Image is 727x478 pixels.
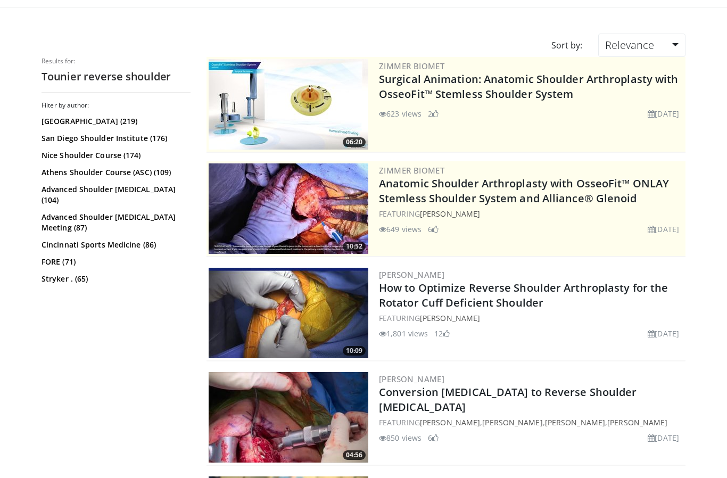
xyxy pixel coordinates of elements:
span: 10:09 [343,346,366,356]
li: [DATE] [648,224,679,235]
a: FORE (71) [42,257,188,267]
li: 6 [428,224,439,235]
img: 68921608-6324-4888-87da-a4d0ad613160.300x170_q85_crop-smart_upscale.jpg [209,163,368,254]
li: [DATE] [648,432,679,443]
span: 10:52 [343,242,366,251]
a: How to Optimize Reverse Shoulder Arthroplasty for the Rotator Cuff Deficient Shoulder [379,281,668,310]
a: [PERSON_NAME] [420,417,480,427]
span: 06:20 [343,137,366,147]
a: Athens Shoulder Course (ASC) (109) [42,167,188,178]
img: 84e7f812-2061-4fff-86f6-cdff29f66ef4.300x170_q85_crop-smart_upscale.jpg [209,59,368,150]
li: 649 views [379,224,422,235]
li: 12 [434,328,449,339]
a: Zimmer Biomet [379,165,444,176]
li: 1,801 views [379,328,428,339]
a: Conversion [MEDICAL_DATA] to Reverse Shoulder [MEDICAL_DATA] [379,385,637,414]
a: Cincinnati Sports Medicine (86) [42,240,188,250]
a: Surgical Animation: Anatomic Shoulder Arthroplasty with OsseoFit™ Stemless Shoulder System [379,72,679,101]
p: Results for: [42,57,191,65]
li: 850 views [379,432,422,443]
a: [PERSON_NAME] [420,209,480,219]
a: 10:09 [209,268,368,358]
div: FEATURING , , , [379,417,683,428]
li: [DATE] [648,108,679,119]
a: Zimmer Biomet [379,61,444,71]
a: 06:20 [209,59,368,150]
li: 2 [428,108,439,119]
a: [PERSON_NAME] [482,417,542,427]
a: [PERSON_NAME] [607,417,667,427]
div: Sort by: [543,34,590,57]
a: 04:56 [209,372,368,463]
a: Nice Shoulder Course (174) [42,150,188,161]
div: FEATURING [379,312,683,324]
span: Relevance [605,38,654,52]
div: FEATURING [379,208,683,219]
a: Advanced Shoulder [MEDICAL_DATA] (104) [42,184,188,205]
a: [GEOGRAPHIC_DATA] (219) [42,116,188,127]
a: San Diego Shoulder Institute (176) [42,133,188,144]
li: 6 [428,432,439,443]
li: 623 views [379,108,422,119]
h2: Tounier reverse shoulder [42,70,191,84]
a: Advanced Shoulder [MEDICAL_DATA] Meeting (87) [42,212,188,233]
a: [PERSON_NAME] [545,417,605,427]
a: Anatomic Shoulder Arthroplasty with OsseoFit™ ONLAY Stemless Shoulder System and Alliance® Glenoid [379,176,669,205]
a: Relevance [598,34,685,57]
h3: Filter by author: [42,101,191,110]
a: [PERSON_NAME] [420,313,480,323]
a: [PERSON_NAME] [379,269,444,280]
img: d84aa8c7-537e-4bdf-acf1-23c7ca74a4c4.300x170_q85_crop-smart_upscale.jpg [209,268,368,358]
li: [DATE] [648,328,679,339]
img: 9a80d8db-3505-4387-b959-56739587243e.300x170_q85_crop-smart_upscale.jpg [209,372,368,463]
a: [PERSON_NAME] [379,374,444,384]
span: 04:56 [343,450,366,460]
a: 10:52 [209,163,368,254]
a: Stryker . (65) [42,274,188,284]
